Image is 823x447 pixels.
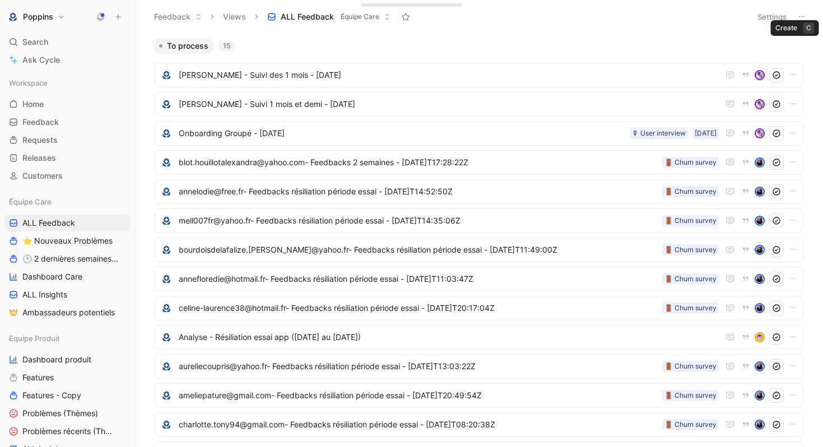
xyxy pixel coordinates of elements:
span: Ambassadeurs potentiels [22,307,115,318]
a: Home [4,96,131,113]
a: logomell007fr@yahoo.fr- Feedbacks résiliation période essai - [DATE]T14:35:06Z🚪 Churn surveyavatar [155,208,803,233]
span: Home [22,99,44,110]
img: avatar [756,100,764,108]
div: Équipe CareALL Feedback⭐ Nouveaux Problèmes🕐 2 dernières semaines - OccurencesDashboard CareALL I... [4,193,131,321]
span: ALL Feedback [281,11,334,22]
div: Workspace [4,74,131,91]
button: PoppinsPoppins [4,9,68,25]
span: blot.houillotalexandra@yahoo.com- Feedbacks 2 semaines - [DATE]T17:28:22Z [179,156,658,169]
span: Dashboard Care [22,271,82,282]
div: 🚪 Churn survey [664,302,717,314]
img: logo [161,157,172,168]
img: avatar [756,333,764,341]
a: logoblot.houillotalexandra@yahoo.com- Feedbacks 2 semaines - [DATE]T17:28:22Z🚪 Churn surveyavatar [155,150,803,175]
span: Problèmes récents (Thèmes) [22,426,116,437]
span: Features [22,372,54,383]
span: ALL Insights [22,289,67,300]
span: Feedback [22,117,59,128]
img: avatar [756,129,764,137]
div: 🚪 Churn survey [664,273,717,285]
a: logobourdoisdelafalize.[PERSON_NAME]@yahoo.fr- Feedbacks résiliation période essai - [DATE]T11:49... [155,238,803,262]
div: 🚪 Churn survey [664,390,717,401]
img: logo [161,273,172,285]
div: 🚪 Churn survey [664,361,717,372]
span: Customers [22,170,63,181]
span: ameliepature@gmail.com- Feedbacks résiliation période essai - [DATE]T20:49:54Z [179,389,658,402]
img: avatar [756,246,764,254]
span: [PERSON_NAME] - Suivi des 1 mois - [DATE] [179,68,719,82]
button: Feedback [149,8,207,25]
span: aureliecoupris@yahoo.fr- Feedbacks résiliation période essai - [DATE]T13:03:22Z [179,360,658,373]
a: Releases [4,150,131,166]
span: Problèmes (Thèmes) [22,408,98,419]
span: mell007fr@yahoo.fr- Feedbacks résiliation période essai - [DATE]T14:35:06Z [179,214,658,227]
span: Search [22,35,48,49]
span: To process [167,40,208,52]
button: Settings [752,9,792,25]
img: avatar [756,275,764,283]
a: ⭐ Nouveaux Problèmes [4,232,131,249]
img: avatar [756,159,764,166]
div: 🚪 Churn survey [664,215,717,226]
div: 🚪 Churn survey [664,244,717,255]
a: logoameliepature@gmail.com- Feedbacks résiliation période essai - [DATE]T20:49:54Z🚪 Churn surveya... [155,383,803,408]
a: logoannelodie@free.fr- Feedbacks résiliation période essai - [DATE]T14:52:50Z🚪 Churn surveyavatar [155,179,803,204]
span: Onboarding Groupé - [DATE] [179,127,625,140]
span: Equipe Produit [9,333,60,344]
img: logo [161,215,172,226]
div: 15 [218,40,235,52]
span: Ask Cycle [22,53,60,67]
button: ALL FeedbackÉquipe Care [262,8,396,25]
a: logo[PERSON_NAME] - Suivi 1 mois et demi - [DATE]avatar [155,92,803,117]
img: logo [161,244,172,255]
span: Analyse - Résiliation essai app ([DATE] au [DATE]) [179,330,714,344]
span: bourdoisdelafalize.[PERSON_NAME]@yahoo.fr- Feedbacks résiliation période essai - [DATE]T11:49:00Z [179,243,658,257]
img: avatar [756,362,764,370]
span: Dashboard produit [22,354,91,365]
img: logo [161,419,172,430]
div: 🎙 User interview [632,128,686,139]
a: Customers [4,167,131,184]
span: annelodie@free.fr- Feedbacks résiliation période essai - [DATE]T14:52:50Z [179,185,658,198]
span: celine-laurence38@hotmail.fr- Feedbacks résiliation période essai - [DATE]T20:17:04Z [179,301,658,315]
div: 🚪 Churn survey [664,157,717,168]
a: ALL Insights [4,286,131,303]
a: Requests [4,132,131,148]
img: avatar [756,304,764,312]
span: 🕐 2 dernières semaines - Occurences [22,253,118,264]
img: logo [161,128,172,139]
img: logo [161,99,172,110]
span: charlotte.tony94@gmail.com- Feedbacks résiliation période essai - [DATE]T08:20:38Z [179,418,658,431]
span: ALL Feedback [22,217,75,229]
div: 🚪 Churn survey [664,419,717,430]
div: Equipe Produit [4,330,131,347]
span: Workspace [9,77,48,89]
a: Dashboard produit [4,351,131,368]
span: Équipe Care [9,196,52,207]
a: logocharlotte.tony94@gmail.com- Feedbacks résiliation période essai - [DATE]T08:20:38Z🚪 Churn sur... [155,412,803,437]
div: 🚪 Churn survey [664,186,717,197]
a: Ask Cycle [4,52,131,68]
span: annefloredie@hotmail.fr- Feedbacks résiliation période essai - [DATE]T11:03:47Z [179,272,658,286]
img: avatar [756,188,764,195]
span: [PERSON_NAME] - Suivi 1 mois et demi - [DATE] [179,97,719,111]
img: avatar [756,71,764,79]
a: Feedback [4,114,131,131]
div: Équipe Care [4,193,131,210]
img: logo [161,186,172,197]
div: [DATE] [695,128,717,139]
img: logo [161,390,172,401]
a: logoaureliecoupris@yahoo.fr- Feedbacks résiliation période essai - [DATE]T13:03:22Z🚪 Churn survey... [155,354,803,379]
a: logo[PERSON_NAME] - Suivi des 1 mois - [DATE]avatar [155,63,803,87]
img: Poppins [7,11,18,22]
span: Features - Copy [22,390,81,401]
a: Problèmes (Thèmes) [4,405,131,422]
img: logo [161,302,172,314]
img: logo [161,332,172,343]
img: avatar [756,421,764,429]
button: To process [154,38,214,54]
a: Ambassadeurs potentiels [4,304,131,321]
a: Features [4,369,131,386]
button: Views [218,8,251,25]
a: logoannefloredie@hotmail.fr- Feedbacks résiliation période essai - [DATE]T11:03:47Z🚪 Churn survey... [155,267,803,291]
